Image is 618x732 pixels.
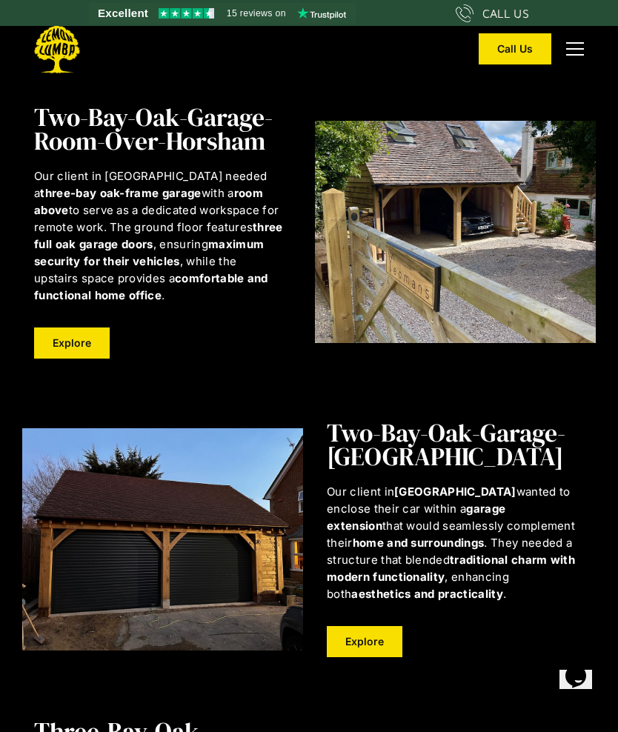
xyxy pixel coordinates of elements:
a: See Lemon Lumba reviews on Trustpilot [89,3,356,24]
strong: [GEOGRAPHIC_DATA] [394,485,516,499]
strong: home and surroundings [353,536,485,550]
span: Excellent [98,4,148,22]
a: Call Us [479,33,551,64]
img: Trustpilot 4.5 stars [159,8,214,19]
img: Trustpilot logo [297,7,346,19]
p: Our client in [GEOGRAPHIC_DATA] needed a with a to serve as a dedicated workspace for remote work... [34,167,283,304]
iframe: chat widget [554,670,603,717]
h3: Two-bay-oak-garage-room-over-horsham [34,105,283,153]
div: menu [557,31,587,67]
div: Call Us [497,44,533,54]
p: Our client in wanted to enclose their car within a that would seamlessly complement their . They ... [327,483,576,602]
strong: three-bay oak-frame garage [40,186,201,200]
strong: aesthetics and practicality [351,587,503,601]
a: Explore [34,327,110,359]
strong: traditional charm with modern functionality [327,553,575,584]
span: 15 reviews on [227,4,286,22]
a: CALL US [456,4,529,22]
h3: two-bay-oak-garage-[GEOGRAPHIC_DATA] [327,421,576,468]
a: Explore [327,626,402,657]
div: CALL US [482,4,529,22]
